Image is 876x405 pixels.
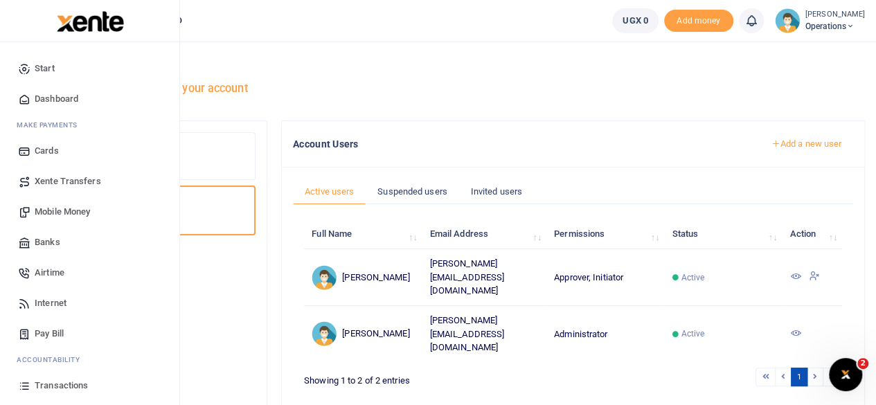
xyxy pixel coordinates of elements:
a: Airtime [11,258,168,288]
span: Xente Transfers [35,174,101,188]
a: Add a new user [759,132,853,156]
span: Transactions [35,379,88,393]
span: Active [681,271,704,284]
td: [PERSON_NAME][EMAIL_ADDRESS][DOMAIN_NAME] [422,306,546,362]
a: Banks [11,227,168,258]
span: Add money [664,10,733,33]
a: Dashboard [11,84,168,114]
iframe: Intercom live chat [829,358,862,391]
td: [PERSON_NAME] [304,306,422,362]
li: Ac [11,349,168,370]
a: Xente Transfers [11,166,168,197]
td: Approver, Initiator [546,249,664,306]
a: Add money [664,15,733,25]
th: Email Address: activate to sort column ascending [422,219,546,249]
td: Administrator [546,306,664,362]
a: Mobile Money [11,197,168,227]
a: Suspend [808,272,819,282]
a: Invited users [459,179,534,205]
span: Banks [35,235,60,249]
a: View Details [789,329,801,339]
a: Pay Bill [11,318,168,349]
span: Dashboard [35,92,78,106]
span: 2 [857,358,868,369]
a: logo-small logo-large logo-large [55,15,124,26]
span: Internet [35,296,66,310]
span: Start [35,62,55,75]
a: Cards [11,136,168,166]
h5: Configure and customise your account [53,82,865,96]
a: profile-user [PERSON_NAME] Operations [775,8,865,33]
span: Cards [35,144,59,158]
h4: Account Users [293,136,748,152]
li: Toup your wallet [664,10,733,33]
a: Active users [293,179,366,205]
th: Action: activate to sort column ascending [782,219,842,249]
a: UGX 0 [612,8,659,33]
a: Suspended users [366,179,459,205]
span: UGX 0 [623,14,648,28]
a: Transactions [11,370,168,401]
a: View Details [789,272,801,282]
li: M [11,114,168,136]
span: ake Payments [24,120,78,130]
span: countability [27,354,80,365]
td: [PERSON_NAME][EMAIL_ADDRESS][DOMAIN_NAME] [422,249,546,306]
span: Mobile Money [35,205,90,219]
span: Pay Bill [35,327,64,341]
li: Wallet ballance [607,8,664,33]
div: Showing 1 to 2 of 2 entries [304,366,523,388]
img: logo-large [57,11,124,32]
h4: Account Settings [53,60,865,75]
small: [PERSON_NAME] [805,9,865,21]
th: Status: activate to sort column ascending [664,219,782,249]
img: profile-user [775,8,800,33]
a: Start [11,53,168,84]
a: 1 [791,368,807,386]
a: Internet [11,288,168,318]
span: Active [681,327,704,340]
th: Permissions: activate to sort column ascending [546,219,664,249]
th: Full Name: activate to sort column ascending [304,219,422,249]
td: [PERSON_NAME] [304,249,422,306]
span: Operations [805,20,865,33]
span: Airtime [35,266,64,280]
